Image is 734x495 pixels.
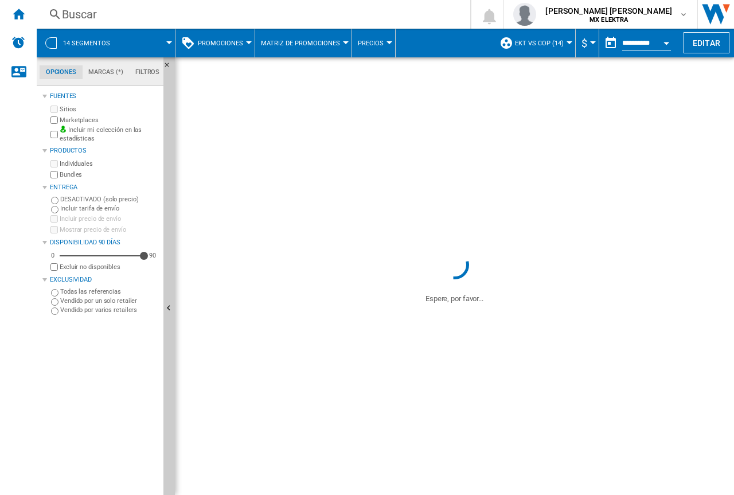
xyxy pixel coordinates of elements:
div: Disponibilidad 90 Días [50,238,159,247]
input: Sitios [50,106,58,113]
div: Productos [50,146,159,155]
input: DESACTIVADO (solo precio) [51,197,58,204]
button: EKT vs Cop (14) [515,29,569,57]
div: Entrega [50,183,159,192]
md-menu: Currency [576,29,599,57]
span: Promociones [198,40,243,47]
label: Incluir tarifa de envío [60,204,159,213]
img: alerts-logo.svg [11,36,25,49]
label: Incluir precio de envío [60,215,159,223]
button: Precios [358,29,389,57]
div: EKT vs Cop (14) [499,29,569,57]
ng-transclude: Espere, por favor... [425,294,483,303]
input: Incluir mi colección en las estadísticas [50,127,58,142]
label: Excluir no disponibles [60,263,159,271]
span: 14 segmentos [63,40,110,47]
span: [PERSON_NAME] [PERSON_NAME] [545,5,672,17]
input: Bundles [50,171,58,178]
span: Matriz de promociones [261,40,340,47]
label: Mostrar precio de envío [60,225,159,234]
input: Incluir precio de envío [50,215,58,223]
button: md-calendar [599,32,622,54]
button: Open calendar [656,31,677,52]
md-slider: Disponibilidad [60,250,144,262]
button: Promociones [198,29,249,57]
div: Exclusividad [50,275,159,284]
img: mysite-bg-18x18.png [60,126,67,132]
span: Precios [358,40,384,47]
label: Marketplaces [60,116,159,124]
md-tab-item: Marcas (*) [83,65,130,79]
button: Editar [684,32,729,53]
div: 0 [48,251,57,260]
input: Mostrar precio de envío [50,263,58,271]
div: 14 segmentos [42,29,169,57]
label: Todas las referencias [60,287,159,296]
div: Buscar [62,6,440,22]
img: profile.jpg [513,3,536,26]
button: $ [581,29,593,57]
input: Individuales [50,160,58,167]
md-tab-item: Opciones [40,65,83,79]
span: $ [581,37,587,49]
label: Sitios [60,105,159,114]
label: Incluir mi colección en las estadísticas [60,126,159,143]
div: Fuentes [50,92,159,101]
input: Mostrar precio de envío [50,226,58,233]
label: Vendido por varios retailers [60,306,159,314]
button: 14 segmentos [63,29,122,57]
label: Bundles [60,170,159,179]
button: Matriz de promociones [261,29,346,57]
div: Promociones [181,29,249,57]
input: Todas las referencias [51,289,58,297]
label: Individuales [60,159,159,168]
input: Vendido por un solo retailer [51,298,58,306]
span: EKT vs Cop (14) [515,40,564,47]
input: Incluir tarifa de envío [51,206,58,213]
input: Vendido por varios retailers [51,307,58,315]
label: Vendido por un solo retailer [60,297,159,305]
md-tab-item: Filtros [129,65,166,79]
button: Ocultar [163,57,177,78]
b: MX ELEKTRA [589,16,628,24]
input: Marketplaces [50,116,58,124]
div: 90 [146,251,159,260]
label: DESACTIVADO (solo precio) [60,195,159,204]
